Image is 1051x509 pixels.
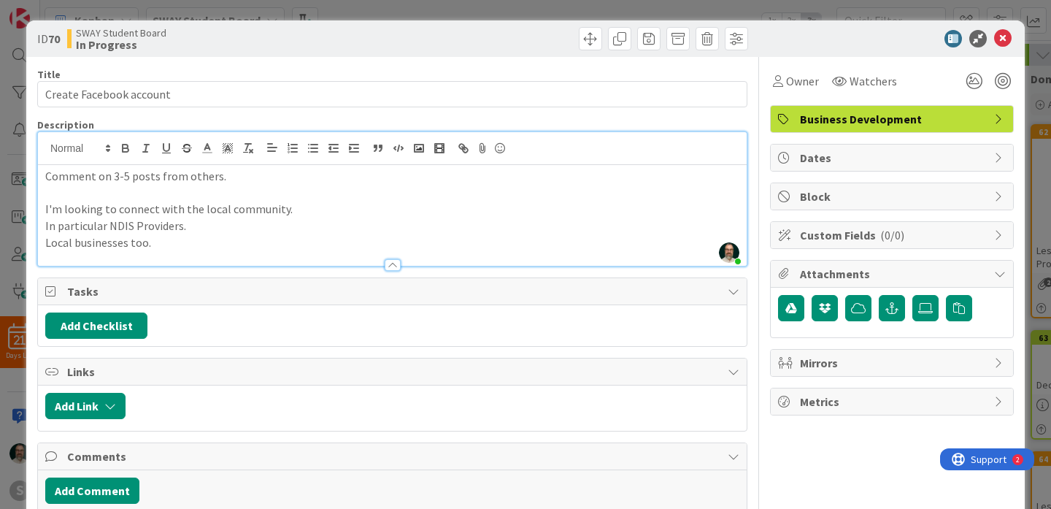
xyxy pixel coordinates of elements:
p: Local businesses too. [45,234,739,251]
span: Custom Fields [800,226,987,244]
span: Links [67,363,720,380]
b: 70 [48,31,60,46]
p: In particular NDIS Providers. [45,218,739,234]
button: Add Link [45,393,126,419]
img: lnHWbgg1Ejk0LXEbgxa5puaEDdKwcAZd.png [719,242,739,263]
span: Attachments [800,265,987,283]
span: ( 0/0 ) [880,228,904,242]
span: Comments [67,448,720,465]
input: type card name here... [37,81,747,107]
span: Dates [800,149,987,167]
span: Metrics [800,393,987,410]
b: In Progress [76,39,166,50]
p: Comment on 3-5 posts from others. [45,168,739,185]
span: Owner [786,72,819,90]
p: I'm looking to connect with the local community. [45,201,739,218]
button: Add Comment [45,478,139,504]
span: Support [31,2,66,20]
span: Description [37,118,94,131]
span: Business Development [800,110,987,128]
div: 2 [76,6,80,18]
label: Title [37,68,61,81]
span: Watchers [850,72,897,90]
button: Add Checklist [45,313,147,339]
span: Tasks [67,283,720,300]
span: ID [37,30,60,47]
span: Block [800,188,987,205]
span: Mirrors [800,354,987,372]
span: SWAY Student Board [76,27,166,39]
